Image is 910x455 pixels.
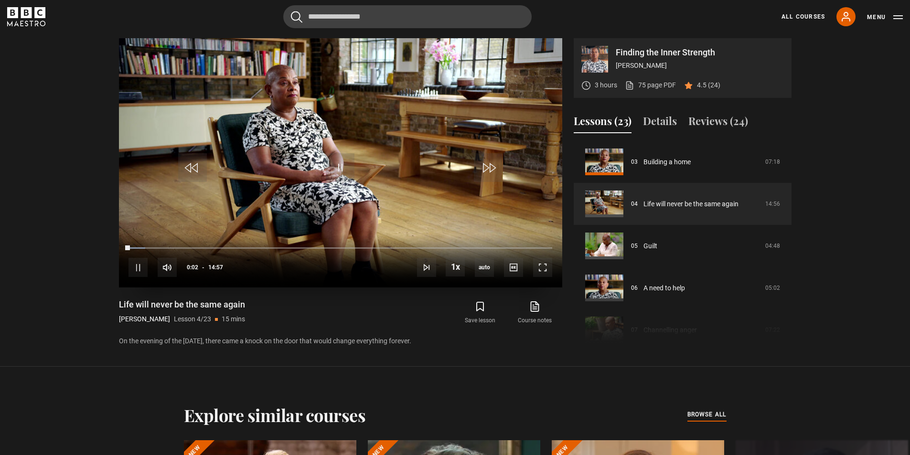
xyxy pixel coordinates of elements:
button: Pause [128,258,148,277]
a: browse all [687,410,727,420]
p: 4.5 (24) [697,80,720,90]
a: Building a home [643,157,691,167]
button: Mute [158,258,177,277]
p: On the evening of the [DATE], there came a knock on the door that would change everything forever. [119,336,562,346]
div: Progress Bar [128,247,552,249]
p: Lesson 4/23 [174,314,211,324]
button: Details [643,113,677,133]
h2: Explore similar courses [184,405,366,425]
video-js: Video Player [119,38,562,287]
p: [PERSON_NAME] [119,314,170,324]
button: Toggle navigation [867,12,903,22]
a: Life will never be the same again [643,199,739,209]
h1: Life will never be the same again [119,299,245,310]
span: 0:02 [187,259,198,276]
p: 3 hours [595,80,617,90]
div: Current quality: 720p [475,258,494,277]
p: [PERSON_NAME] [616,61,784,71]
a: A need to help [643,283,685,293]
span: - [202,264,204,271]
svg: BBC Maestro [7,7,45,26]
a: Guilt [643,241,657,251]
button: Lessons (23) [574,113,632,133]
span: auto [475,258,494,277]
button: Fullscreen [533,258,552,277]
a: All Courses [782,12,825,21]
button: Reviews (24) [688,113,748,133]
button: Captions [504,258,523,277]
p: 15 mins [222,314,245,324]
button: Playback Rate [446,257,465,276]
a: Course notes [507,299,562,327]
button: Save lesson [453,299,507,327]
button: Submit the search query [291,11,302,23]
button: Next Lesson [417,258,436,277]
a: 75 page PDF [625,80,676,90]
p: Finding the Inner Strength [616,48,784,57]
span: 14:57 [208,259,223,276]
span: browse all [687,410,727,419]
input: Search [283,5,532,28]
